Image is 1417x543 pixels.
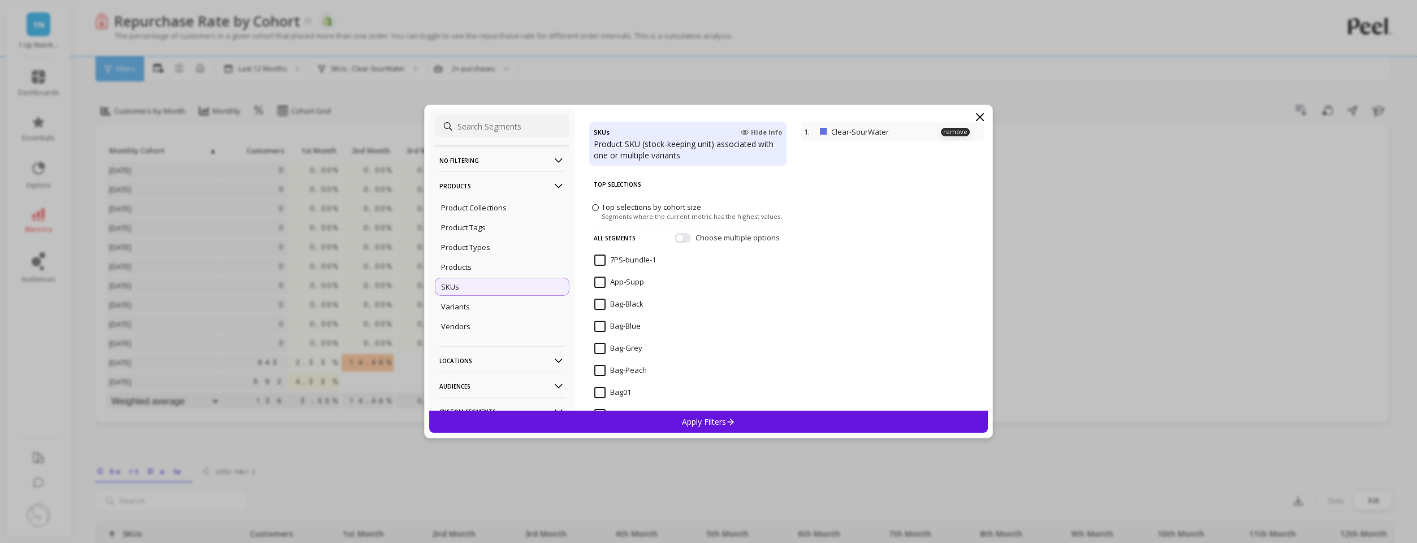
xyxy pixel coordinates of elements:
p: Product Collections [441,202,507,213]
p: Products [439,171,565,200]
p: Custom Segments [439,397,565,426]
span: Bag01 [594,387,631,398]
p: remove [941,128,970,136]
p: Locations [439,346,565,375]
p: Variants [441,301,470,312]
p: Product SKU (stock-keeping unit) associated with one or multiple variants [594,139,782,161]
p: Products [441,262,472,272]
p: No filtering [439,146,565,175]
span: Bag-Blue [594,321,641,332]
span: Choose multiple options [695,232,782,244]
span: Bag-Peach [594,365,647,376]
p: Clear-SourWater [831,127,935,137]
span: Segments where the current metric has the highest values. [602,212,782,221]
span: Hide Info [741,128,782,137]
span: App-Supp [594,277,644,288]
p: Audiences [439,372,565,400]
span: Bag-Black [594,299,643,310]
span: 7PS-bundle-1 [594,255,656,266]
p: All Segments [594,226,636,250]
p: SKUs [441,282,459,292]
span: Bag-Grey [594,343,642,354]
input: Search Segments [435,115,569,137]
h4: SKUs [594,126,610,139]
p: Top Selections [594,173,782,196]
p: Product Types [441,242,490,252]
p: Product Tags [441,222,486,232]
span: Top selections by cohort size [602,202,701,212]
span: Bar-Blue [594,409,640,420]
p: Apply Filters [682,416,736,427]
p: Vendors [441,321,470,331]
p: 1. [804,127,815,137]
